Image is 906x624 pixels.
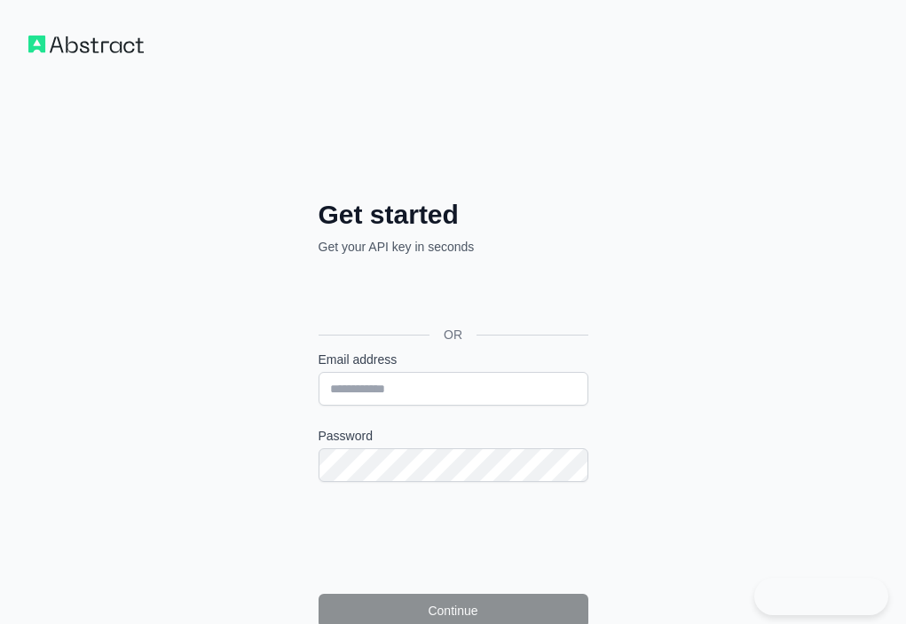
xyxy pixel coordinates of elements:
iframe: Przycisk Zaloguj się przez Google [310,275,594,314]
label: Password [319,427,588,445]
span: OR [429,326,477,344]
iframe: Toggle Customer Support [754,578,888,615]
label: Email address [319,351,588,368]
img: Workflow [28,36,144,53]
p: Get your API key in seconds [319,238,588,256]
h2: Get started [319,199,588,231]
iframe: reCAPTCHA [319,503,588,573]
